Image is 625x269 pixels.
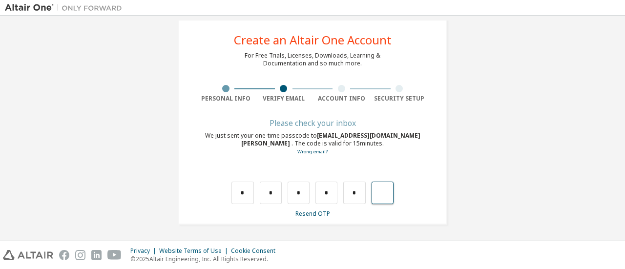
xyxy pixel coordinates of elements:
[3,250,53,260] img: altair_logo.svg
[197,120,428,126] div: Please check your inbox
[371,95,429,103] div: Security Setup
[107,250,122,260] img: youtube.svg
[91,250,102,260] img: linkedin.svg
[130,247,159,255] div: Privacy
[245,52,380,67] div: For Free Trials, Licenses, Downloads, Learning & Documentation and so much more.
[255,95,313,103] div: Verify Email
[130,255,281,263] p: © 2025 Altair Engineering, Inc. All Rights Reserved.
[75,250,85,260] img: instagram.svg
[59,250,69,260] img: facebook.svg
[231,247,281,255] div: Cookie Consent
[5,3,127,13] img: Altair One
[241,131,420,147] span: [EMAIL_ADDRESS][DOMAIN_NAME][PERSON_NAME]
[234,34,392,46] div: Create an Altair One Account
[295,209,330,218] a: Resend OTP
[159,247,231,255] div: Website Terms of Use
[297,148,328,155] a: Go back to the registration form
[197,95,255,103] div: Personal Info
[312,95,371,103] div: Account Info
[197,132,428,156] div: We just sent your one-time passcode to . The code is valid for 15 minutes.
